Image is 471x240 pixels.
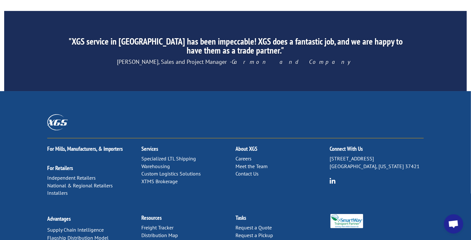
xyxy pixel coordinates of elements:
a: Specialized LTL Shipping [141,155,196,162]
em: Garmon and Company [232,58,354,65]
a: Supply Chain Intelligence [47,227,104,233]
a: XTMS Brokerage [141,178,178,184]
p: [STREET_ADDRESS] [GEOGRAPHIC_DATA], [US_STATE] 37421 [330,155,424,170]
a: Custom Logistics Solutions [141,170,201,177]
a: Contact Us [235,170,259,177]
img: Smartway_Logo [330,214,364,228]
a: Distribution Map [141,232,178,238]
a: For Mills, Manufacturers, & Importers [47,145,123,152]
a: Request a Pickup [235,232,273,238]
a: Advantages [47,215,71,222]
a: About XGS [235,145,257,152]
a: National & Regional Retailers [47,182,113,189]
a: Request a Quote [235,224,272,231]
a: Warehousing [141,163,170,169]
div: Open chat [444,214,463,234]
a: Meet the Team [235,163,268,169]
span: [PERSON_NAME], Sales and Project Manager - [117,58,354,65]
a: Independent Retailers [47,175,96,181]
a: Careers [235,155,252,162]
img: group-6 [330,178,336,184]
a: Installers [47,190,68,196]
h2: "XGS service in [GEOGRAPHIC_DATA] has been impeccable! XGS does a fantastic job, and we are happy... [65,37,406,58]
img: XGS_Logos_ALL_2024_All_White [47,114,68,130]
a: For Retailers [47,164,73,172]
a: Resources [141,214,162,221]
h2: Connect With Us [330,146,424,155]
a: Freight Tracker [141,224,173,231]
h2: Tasks [235,215,330,224]
a: Services [141,145,158,152]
